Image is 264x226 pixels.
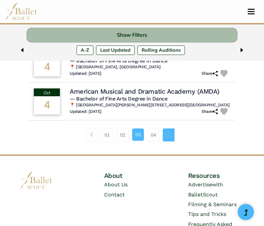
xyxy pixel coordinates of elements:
[34,88,60,96] div: Oct
[70,64,230,70] h6: 📍 [GEOGRAPHIC_DATA], [GEOGRAPHIC_DATA]
[34,58,60,76] div: 4
[86,128,178,141] nav: Page navigation example
[188,181,223,197] a: Advertisewith BalletScout
[188,201,237,207] a: Filming & Seminars
[70,96,167,102] span: — Bachelor of Fine Arts Degree in Dance
[188,181,223,197] span: with BalletScout
[104,181,128,188] a: About Us
[76,46,93,55] label: A-Z
[34,96,60,114] div: 4
[104,171,160,180] h4: About
[137,46,185,55] label: Rolling Auditions
[70,109,102,114] h6: Updated: [DATE]
[70,102,230,108] h6: 📍 [GEOGRAPHIC_DATA][PERSON_NAME][STREET_ADDRESS][GEOGRAPHIC_DATA]
[20,171,53,189] img: logo
[96,46,135,55] label: Last Updated
[188,171,244,180] h4: Resources
[132,128,144,141] a: 03
[117,128,129,141] a: 02
[147,128,160,141] a: 04
[101,128,113,141] a: 01
[70,87,219,96] h4: American Musical and Dramatic Academy (AMDA)
[104,192,125,198] a: Contact
[26,28,238,43] button: Show Filters
[188,211,226,217] a: Tips and Tricks
[70,71,102,76] h6: Updated: [DATE]
[201,109,218,114] h6: Share
[243,8,259,15] button: Toggle navigation
[201,71,218,76] h6: Share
